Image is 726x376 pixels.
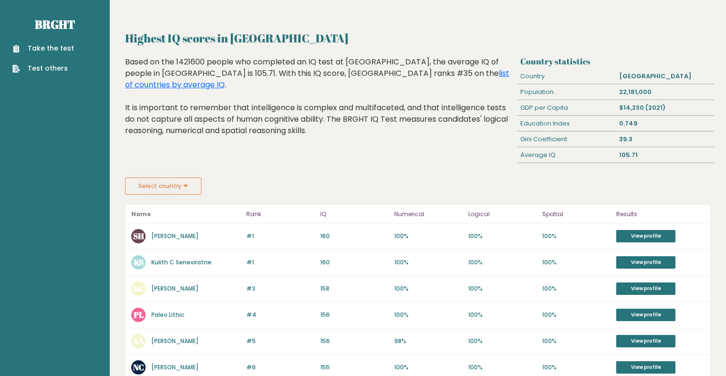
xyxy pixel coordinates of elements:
[542,363,610,372] p: 100%
[542,232,610,240] p: 100%
[35,17,75,32] a: Brght
[394,337,463,345] p: 98%
[151,258,211,266] a: Kulith C Seneviratne
[151,232,199,240] a: [PERSON_NAME]
[616,100,715,115] div: $14,230 (2021)
[517,84,616,100] div: Population
[616,132,715,147] div: 39.3
[616,335,675,347] a: View profile
[320,209,389,220] p: IQ
[320,284,389,293] p: 158
[394,258,463,267] p: 100%
[468,337,537,345] p: 100%
[151,311,184,319] a: Paleo Lithic
[517,116,616,131] div: Education Index
[394,209,463,220] p: Numerical
[542,284,610,293] p: 100%
[320,258,389,267] p: 160
[246,232,315,240] p: #1
[246,363,315,372] p: #6
[468,311,537,319] p: 100%
[320,363,389,372] p: 155
[468,284,537,293] p: 100%
[320,311,389,319] p: 156
[517,100,616,115] div: GDP per Capita
[468,232,537,240] p: 100%
[133,309,144,320] text: PL
[246,337,315,345] p: #5
[616,84,715,100] div: 22,181,000
[616,230,675,242] a: View profile
[12,63,74,73] a: Test others
[133,230,144,241] text: SH
[616,282,675,295] a: View profile
[616,116,715,131] div: 0.749
[616,147,715,163] div: 105.71
[542,209,610,220] p: Spatial
[517,132,616,147] div: Gini Coefficient
[468,363,537,372] p: 100%
[246,258,315,267] p: #1
[151,284,199,292] a: [PERSON_NAME]
[517,69,616,84] div: Country
[520,56,711,66] h3: Country statistics
[468,209,537,220] p: Logical
[542,311,610,319] p: 100%
[616,256,675,269] a: View profile
[320,232,389,240] p: 160
[616,309,675,321] a: View profile
[468,258,537,267] p: 100%
[542,337,610,345] p: 100%
[12,43,74,53] a: Take the test
[246,284,315,293] p: #3
[125,56,513,151] div: Based on the 1421600 people who completed an IQ test at [GEOGRAPHIC_DATA], the average IQ of peop...
[125,30,711,47] h2: Highest IQ scores in [GEOGRAPHIC_DATA]
[131,210,151,218] b: Name
[151,337,199,345] a: [PERSON_NAME]
[517,147,616,163] div: Average IQ
[542,258,610,267] p: 100%
[125,68,509,90] a: list of countries by average IQ
[616,361,675,374] a: View profile
[394,232,463,240] p: 100%
[134,257,144,268] text: KS
[394,284,463,293] p: 100%
[125,178,201,195] button: Select country
[132,335,144,346] text: AA
[133,362,144,373] text: NC
[246,311,315,319] p: #4
[133,283,144,294] text: KC
[151,363,199,371] a: [PERSON_NAME]
[246,209,315,220] p: Rank
[616,209,705,220] p: Results
[616,69,715,84] div: [GEOGRAPHIC_DATA]
[320,337,389,345] p: 156
[394,311,463,319] p: 100%
[394,363,463,372] p: 100%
